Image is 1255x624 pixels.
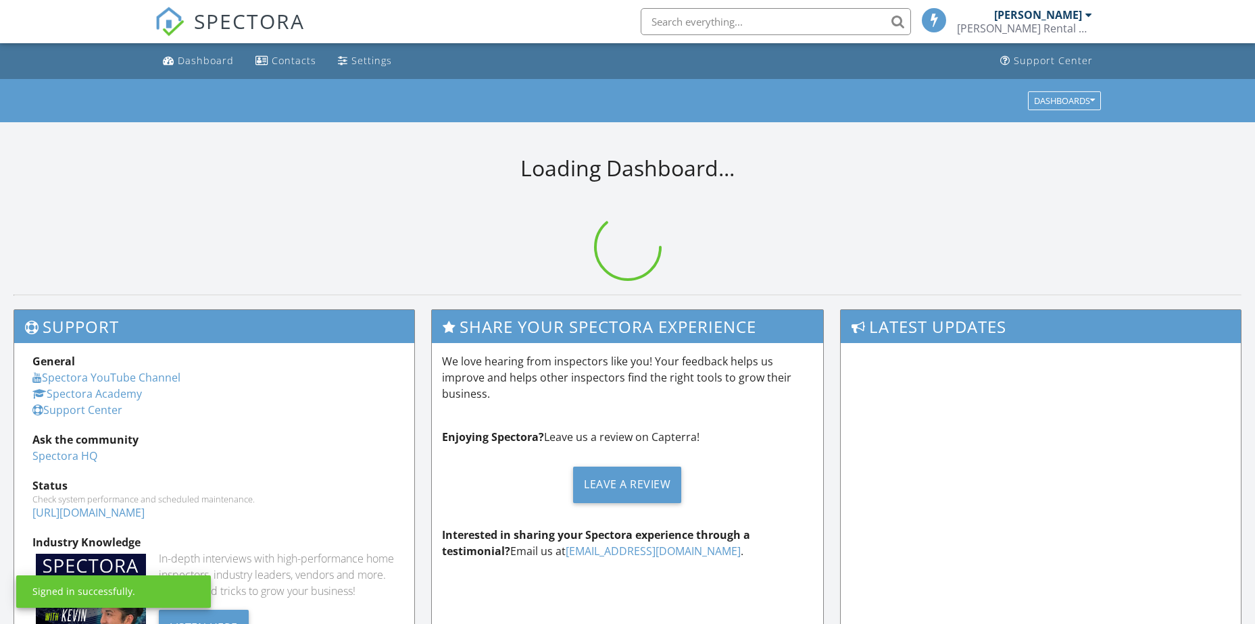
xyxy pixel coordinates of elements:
div: Leave a Review [573,467,681,503]
div: Dashboards [1034,96,1095,105]
div: Ask the community [32,432,396,448]
p: We love hearing from inspectors like you! Your feedback helps us improve and helps other inspecto... [442,353,814,402]
span: SPECTORA [194,7,305,35]
a: Spectora YouTube Channel [32,370,180,385]
input: Search everything... [641,8,911,35]
h3: Latest Updates [841,310,1241,343]
strong: Enjoying Spectora? [442,430,544,444]
div: Check system performance and scheduled maintenance. [32,494,396,504]
a: Spectora Academy [32,386,142,401]
a: [URL][DOMAIN_NAME] [32,505,145,520]
a: [EMAIL_ADDRESS][DOMAIN_NAME] [566,544,741,558]
a: Contacts [250,49,322,74]
div: Contacts [272,54,316,67]
a: Dashboard [157,49,239,74]
a: Settings [333,49,397,74]
strong: General [32,354,75,369]
img: The Best Home Inspection Software - Spectora [155,7,184,36]
a: SPECTORA [155,18,305,47]
a: Support Center [995,49,1098,74]
a: Spectora HQ [32,448,97,463]
h3: Support [14,310,414,343]
a: Leave a Review [442,456,814,513]
p: Leave us a review on Capterra! [442,429,814,445]
div: Status [32,477,396,494]
div: Fridley Rental Property Inspection Division [957,22,1092,35]
div: Settings [351,54,392,67]
div: Support Center [1014,54,1093,67]
button: Dashboards [1028,91,1101,110]
p: Email us at . [442,527,814,559]
strong: Interested in sharing your Spectora experience through a testimonial? [442,527,750,558]
div: Signed in successfully. [32,585,135,598]
h3: Share Your Spectora Experience [432,310,824,343]
div: Dashboard [178,54,234,67]
a: Support Center [32,402,122,417]
div: [PERSON_NAME] [994,8,1082,22]
div: Industry Knowledge [32,534,396,550]
div: In-depth interviews with high-performance home inspectors, industry leaders, vendors and more. Ge... [159,550,395,599]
